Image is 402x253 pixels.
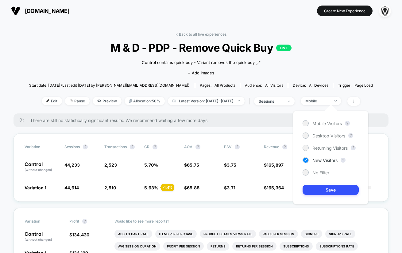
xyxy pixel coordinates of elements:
span: PSV [224,144,232,149]
span: Variation [25,219,58,224]
span: $ [184,162,199,168]
span: Revenue [264,144,279,149]
span: Page Load [354,83,373,88]
span: No Filter [312,170,329,175]
button: ? [83,144,88,149]
img: end [70,99,73,102]
span: Edit [42,97,62,105]
span: 2,510 [104,185,116,190]
button: Save [303,185,359,195]
button: ? [345,121,350,126]
span: Variation [25,144,58,149]
li: Subscriptions Rate [316,242,358,251]
span: [DOMAIN_NAME] [25,8,69,14]
li: Returns Per Session [232,242,276,251]
img: ppic [379,5,391,17]
span: 44,614 [64,185,79,190]
span: Device: [288,83,333,88]
button: ? [195,144,200,149]
div: Trigger: [338,83,373,88]
button: ? [351,145,356,150]
li: Signups [301,230,322,238]
span: + Add Images [188,70,214,75]
span: Start date: [DATE] (Last edit [DATE] by [PERSON_NAME][EMAIL_ADDRESS][DOMAIN_NAME]) [29,83,189,88]
div: sessions [259,99,283,104]
p: LIVE [276,45,292,51]
span: CR [144,144,149,149]
button: ppic [377,5,393,17]
img: Visually logo [11,6,20,15]
span: $ [224,162,236,168]
div: Pages: [200,83,235,88]
button: ? [341,158,346,163]
p: Would like to see more reports? [114,219,378,223]
span: | [248,97,254,106]
span: $ [224,185,235,190]
p: Control [25,162,58,172]
span: $ [184,185,199,190]
span: 165,897 [267,162,284,168]
span: M & D - PDP - Remove Quick Buy [46,41,356,54]
span: Pause [65,97,90,105]
li: Items Per Purchase [155,230,197,238]
img: end [288,101,290,102]
span: 65.88 [187,185,199,190]
span: all products [215,83,235,88]
button: [DOMAIN_NAME] [9,6,71,16]
span: There are still no statistically significant results. We recommend waiting a few more days [30,118,376,123]
li: Returns [207,242,229,251]
span: (without changes) [25,238,52,241]
span: Variation 1 [25,185,46,190]
span: Sessions [64,144,80,149]
div: Mobile [305,99,330,103]
span: (without changes) [25,168,52,172]
span: Mobile Visitors [312,121,342,126]
button: ? [82,219,87,224]
span: Latest Version: [DATE] - [DATE] [168,97,245,105]
button: ? [235,144,240,149]
button: ? [130,144,135,149]
img: edit [46,99,49,102]
p: Control [25,231,63,242]
span: Transactions [104,144,127,149]
img: calendar [172,99,176,102]
span: $ [264,185,284,190]
span: $ [264,162,284,168]
span: 3.71 [227,185,235,190]
span: Desktop Visitors [312,133,345,138]
li: Product Details Views Rate [200,230,256,238]
span: Allocation: 50% [125,97,165,105]
span: New Visitors [312,158,338,163]
button: Create New Experience [317,6,373,16]
span: all devices [309,83,328,88]
li: Profit Per Session [163,242,204,251]
span: 65.75 [187,162,199,168]
span: AOV [184,144,192,149]
span: 44,233 [64,162,80,168]
button: ? [153,144,157,149]
img: rebalance [129,99,132,103]
span: 134,430 [72,232,89,237]
div: Audience: [245,83,283,88]
li: Pages Per Session [259,230,298,238]
span: All Visitors [265,83,283,88]
span: Preview [93,97,122,105]
li: Signups Rate [325,230,355,238]
span: Profit [69,219,79,223]
li: Add To Cart Rate [114,230,152,238]
div: - 1.4 % [161,184,174,191]
span: Control contains quick buy - Variant removes the quick buy [142,60,255,66]
span: 165,364 [267,185,284,190]
button: ? [282,144,287,149]
span: Returning Visitors [312,145,348,151]
span: 5.70 % [144,162,158,168]
span: 5.63 % [144,185,158,190]
button: ? [348,133,353,138]
img: end [238,100,240,101]
li: Avg Session Duration [114,242,160,251]
li: Subscriptions [280,242,313,251]
a: < Back to all live experiences [176,32,226,37]
span: 2,523 [104,162,117,168]
span: 3.75 [227,162,236,168]
span: $ [69,232,89,237]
